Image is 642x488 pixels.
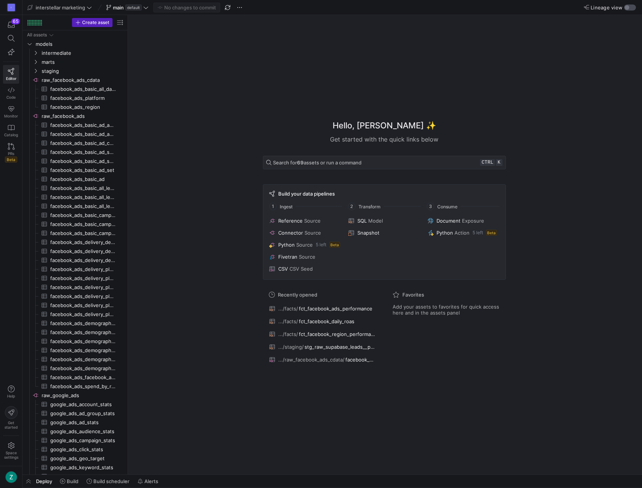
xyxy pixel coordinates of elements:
a: facebook_ads_basic_ad_set_actions​​​​​​​​​ [25,148,124,157]
span: Beta [486,230,497,236]
a: facebook_ads_basic_ad_set​​​​​​​​​ [25,166,124,175]
div: Press SPACE to select this row. [25,472,124,481]
span: facebook_ads_delivery_device​​​​​​​​​ [50,256,116,265]
span: facebook_ads_basic_campaign_actions​​​​​​​​​ [50,211,116,220]
div: Press SPACE to select this row. [25,310,124,319]
a: facebook_ads_basic_ad_set_cost_per_action_type​​​​​​​​​ [25,157,124,166]
span: facebook_ads_basic_all_levels_cost_per_action_type​​​​​​​​​ [50,193,116,202]
a: google_ads_click_stats​​​​​​​​​ [25,445,124,454]
div: Press SPACE to select this row. [25,274,124,283]
a: facebook_ads_delivery_platform_cost_per_action_type​​​​​​​​​ [25,301,124,310]
span: Fivetran [278,254,297,260]
span: CSV Seed [289,266,313,272]
div: Press SPACE to select this row. [25,93,124,102]
a: facebook_ads_delivery_platform​​​​​​​​​ [25,310,124,319]
a: facebook_ads_demographics_dma_region_cost_per_action_type​​​​​​​​​ [25,328,124,337]
div: Press SPACE to select this row. [25,337,124,346]
span: facebook_ads_delivery_platform_cost_per_action_type​​​​​​​​​ [50,301,116,310]
span: Source [296,242,313,248]
div: Press SPACE to select this row. [25,193,124,202]
span: facebook_ads_basic_ad_set_cost_per_action_type​​​​​​​​​ [50,157,116,166]
button: https://lh3.googleusercontent.com/a/ACg8ocJjr5HHNopetVmmgMoZNZ5zA1Z4KHaNvsq35B3bP7OyD3bE=s96-c [3,469,19,485]
span: facebook_ads_platform​​​​​​​​​ [50,94,116,102]
span: facebook_ads_basic_all_levels_actions​​​​​​​​​ [50,184,116,193]
span: facebook_ads_platform [345,357,376,363]
button: Search for69assets or run a commandctrlk [263,156,506,169]
a: google_ads_account_stats​​​​​​​​​ [25,400,124,409]
div: Press SPACE to select this row. [25,84,124,93]
div: Press SPACE to select this row. [25,436,124,445]
button: Build scheduler [83,475,133,488]
a: facebook_ads_facebook_ads_campaign_region​​​​​​​​​ [25,373,124,382]
kbd: ctrl [480,159,495,166]
span: google_ads_account_stats​​​​​​​​​ [50,400,116,409]
span: intermediate [42,49,123,57]
div: Press SPACE to select this row. [25,57,124,66]
span: .../facts/ [278,331,298,337]
button: PythonSource5 leftBeta [268,240,342,249]
span: google_ads_audience_stats​​​​​​​​​ [50,427,116,436]
a: facebook_ads_delivery_device_cost_per_action_type​​​​​​​​​ [25,247,124,256]
img: https://lh3.googleusercontent.com/a/ACg8ocJjr5HHNopetVmmgMoZNZ5zA1Z4KHaNvsq35B3bP7OyD3bE=s96-c [5,471,17,483]
span: .../staging/ [278,344,304,350]
div: 65 [11,18,20,24]
div: Press SPACE to select this row. [25,319,124,328]
span: google_ads_ad_stats​​​​​​​​​ [50,418,116,427]
span: facebook_ads_delivery_device_actions​​​​​​​​​ [50,238,116,247]
a: facebook_ads_basic_campaign​​​​​​​​​ [25,229,124,238]
div: Press SPACE to select this row. [25,148,124,157]
span: Recently opened [278,292,317,298]
button: .../facts/fct_facebook_region_performance [267,329,378,339]
span: facebook_ads_delivery_platform_and_device​​​​​​​​​ [50,292,116,301]
a: facebook_ads_basic_all_levels_cost_per_action_type​​​​​​​​​ [25,193,124,202]
a: facebook_ads_basic_ad_cost_per_action_type​​​​​​​​​ [25,139,124,148]
h1: Hello, [PERSON_NAME] ✨ [333,119,436,132]
span: marts [42,58,123,66]
span: Exposure [462,218,484,224]
span: Snapshot [357,230,379,236]
a: google_ads_keyword_stats​​​​​​​​​ [25,463,124,472]
a: google_ads_campaign_stats​​​​​​​​​ [25,436,124,445]
button: FivetranSource [268,252,342,261]
span: facebook_ads_delivery_platform_and_device_actions​​​​​​​​​ [50,274,116,283]
button: .../facts/fct_facebook_daily_roas [267,316,378,326]
span: Python [436,230,453,236]
div: Press SPACE to select this row. [25,157,124,166]
span: Get started [4,420,18,429]
button: ReferenceSource [268,216,342,225]
span: .../raw_facebook_ads_cdata/ [278,357,345,363]
div: Get started with the quick links below [263,135,506,144]
span: Code [6,95,16,99]
div: Press SPACE to select this row. [25,48,124,57]
div: Press SPACE to select this row. [25,256,124,265]
span: Document [436,218,460,224]
a: google_ads_geo_target​​​​​​​​​ [25,454,124,463]
div: Press SPACE to select this row. [25,130,124,139]
a: facebook_ads_basic_campaign_cost_per_action_type​​​​​​​​​ [25,220,124,229]
div: Press SPACE to select this row. [25,220,124,229]
a: facebook_ads_region​​​​​​​​​ [25,102,124,111]
kbd: k [496,159,502,166]
span: facebook_ads_demographics_region_actions​​​​​​​​​ [50,346,116,355]
a: facebook_ads_basic_all_levels_actions​​​​​​​​​ [25,184,124,193]
span: facebook_ads_delivery_device_cost_per_action_type​​​​​​​​​ [50,247,116,256]
a: facebook_ads_demographics_dma_region_actions​​​​​​​​​ [25,319,124,328]
a: google_ads_ad_group_stats​​​​​​​​​ [25,409,124,418]
a: facebook_ads_basic_all_levels​​​​​​​​​ [25,202,124,211]
span: facebook_ads_region​​​​​​​​​ [50,103,116,111]
a: Spacesettings [3,439,19,463]
a: raw_facebook_ads_cdata​​​​​​​​ [25,75,124,84]
span: facebook_ads_basic_all_data​​​​​​​​​ [50,85,116,93]
span: facebook_ads_basic_all_levels​​​​​​​​​ [50,202,116,211]
span: facebook_ads_demographics_region_cost_per_action_type​​​​​​​​​ [50,355,116,364]
a: I [3,1,19,14]
span: models [36,40,123,48]
div: Press SPACE to select this row. [25,66,124,75]
span: facebook_ads_basic_ad​​​​​​​​​ [50,175,116,184]
div: Press SPACE to select this row. [25,463,124,472]
button: DocumentExposure [426,216,501,225]
div: Press SPACE to select this row. [25,409,124,418]
a: facebook_ads_spend_by_region​​​​​​​​​ [25,382,124,391]
button: SQLModel [347,216,421,225]
div: Press SPACE to select this row. [25,292,124,301]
